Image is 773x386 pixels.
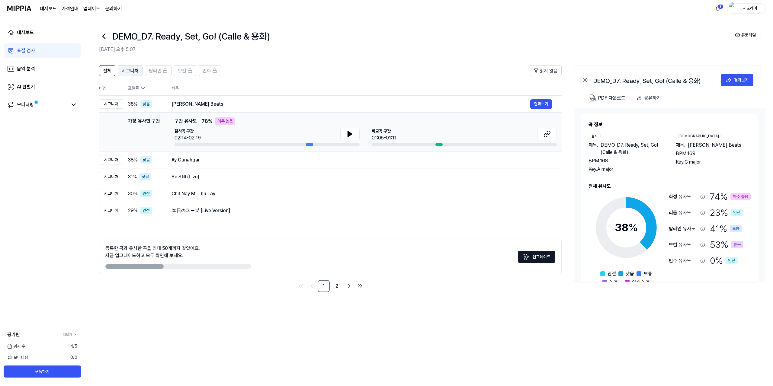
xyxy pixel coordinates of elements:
div: Ay Gunahgar [172,156,552,164]
span: 30 % [128,190,138,197]
div: 안전 [731,209,743,216]
div: 시그니처 [99,99,123,109]
span: 모니터링 [7,354,28,361]
a: 업데이트 [83,5,100,12]
a: 문의하기 [105,5,122,12]
div: 표절률 [128,85,162,91]
div: 02:14-02:19 [175,134,201,142]
h1: DEMO_D7. Ready, Set, Go! (Calle & 용화) [112,30,270,43]
a: 대시보드 [4,25,81,40]
button: 알림3 [713,4,723,13]
div: 화성 유사도 [669,193,698,200]
button: 결과보기 [530,99,552,109]
div: 아주 높음 [215,117,235,125]
span: 검사곡 구간 [175,128,201,134]
div: 시그니처 [99,189,123,198]
a: 2 [331,280,343,292]
span: 31 % [128,173,137,180]
h2: 전체 유사도 [589,183,751,190]
span: 38 % [128,156,138,164]
span: 읽지 않음 [540,67,558,75]
div: 시그니처 [99,172,123,181]
div: [PERSON_NAME] Beats [172,100,530,108]
button: profile시도레미 [727,3,766,14]
div: 74 % [710,190,751,203]
span: 0 / 0 [70,354,77,361]
div: AI 판별기 [17,83,35,91]
span: DEMO_D7. Ready, Set, Go! (Calle & 용화) [601,142,664,156]
span: 아주 높음 [632,279,650,286]
img: Help [735,33,740,38]
div: 3 [717,4,723,9]
div: 0 % [710,254,738,267]
div: 안전 [726,257,738,264]
h2: [DATE] 오후 5:07 [99,46,730,53]
span: 비교곡 구간 [372,128,396,134]
a: Go to previous page [307,281,316,291]
span: 78 % [202,118,213,125]
button: 공유하기 [634,92,666,104]
div: Key. G major [676,158,751,166]
span: 낮음 [626,270,634,277]
span: 평가판 [7,331,20,338]
div: PDF 다운로드 [598,94,625,102]
span: 반주 [203,67,211,75]
span: 보통 [644,270,652,277]
span: 4 / 5 [70,343,77,349]
div: 낮음 [140,156,152,164]
button: 결과보기 [721,74,753,86]
th: 타입 [99,81,123,96]
div: 01:05-01:11 [372,134,396,142]
span: 안전 [608,270,616,277]
span: 29 % [128,207,138,214]
a: Go to next page [344,281,354,291]
div: 시도레미 [738,5,762,11]
div: Chit Nay Mi Thu Lay [172,190,552,197]
div: 23 % [710,206,743,219]
img: Sparkles [523,253,530,260]
a: 음악 분석 [4,62,81,76]
button: 시그니처 [118,65,143,76]
div: 등록한 곡과 유사한 곡을 최대 50개까지 찾았어요. 지금 업그레이드하고 모두 확인해 보세요. [105,245,200,259]
a: 가격안내 [62,5,79,12]
a: 모니터링 [7,101,68,108]
span: [PERSON_NAME] Beats [688,142,741,149]
span: 검사 수 [7,343,25,349]
button: 튜토리얼 [730,29,761,41]
span: 시그니처 [122,67,139,75]
a: Sparkles업그레이드 [518,256,555,262]
button: 보컬 [174,65,196,76]
div: DEMO_D7. Ready, Set, Go! (Calle & 용화) [593,76,714,84]
button: 구독하기 [4,365,81,378]
a: Go to last page [355,281,365,291]
span: % [628,221,638,234]
div: 시그니처 [99,155,123,164]
img: PDF Download [589,94,596,102]
div: 낮음 [139,173,151,180]
div: Be Still (Live) [172,173,552,180]
div: 표절 검사 [17,47,35,54]
div: 대시보드 [17,29,34,36]
h2: 곡 정보 [589,121,751,128]
div: 반주 유사도 [669,257,698,264]
div: 가장 유사한 구간 [128,117,160,146]
th: 제목 [172,81,562,95]
a: 더보기 [63,332,77,337]
button: 반주 [199,65,221,76]
div: 리듬 유사도 [669,209,698,216]
a: 1 [318,280,330,292]
span: 보컬 [178,67,186,75]
a: Go to first page [296,281,306,291]
div: 탑라인 유사도 [669,225,698,232]
div: 보컬 유사도 [669,241,698,248]
div: 검사 [589,133,601,139]
div: [DEMOGRAPHIC_DATA] [676,133,722,139]
span: 제목 . [589,142,598,156]
div: 안전 [140,190,152,197]
a: 곡 정보검사제목.DEMO_D7. Ready, Set, Go! (Calle & 용화)BPM.168Key.A major[DEMOGRAPHIC_DATA]제목.[PERSON_NAME... [574,108,765,282]
div: 음악 분석 [17,65,35,72]
div: 결과보기 [734,77,749,83]
span: 38 % [128,100,138,108]
span: 구간 유사도 [175,117,197,125]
